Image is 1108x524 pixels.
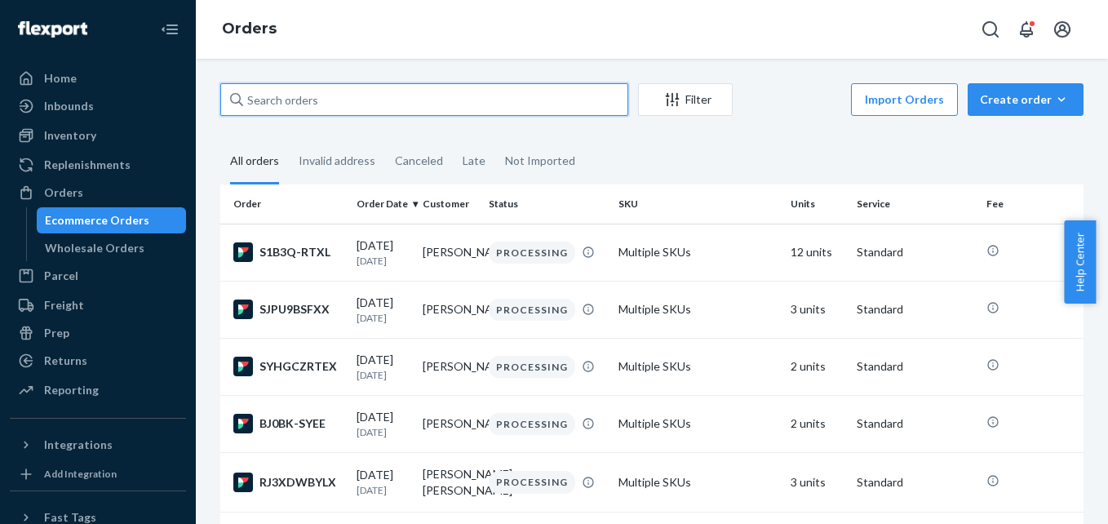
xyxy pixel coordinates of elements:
p: [DATE] [357,368,410,382]
a: Inbounds [10,93,186,119]
button: Close Navigation [153,13,186,46]
button: Integrations [10,432,186,458]
div: Home [44,70,77,87]
a: Reporting [10,377,186,403]
button: Open Search Box [974,13,1007,46]
button: Filter [638,83,733,116]
p: Standard [857,244,973,260]
td: 2 units [784,338,850,395]
div: Integrations [44,437,113,453]
th: SKU [612,184,785,224]
a: Add Integration [10,464,186,484]
th: Service [850,184,980,224]
div: Canceled [395,140,443,182]
ol: breadcrumbs [209,6,290,53]
input: Search orders [220,83,628,116]
td: 12 units [784,224,850,281]
div: Orders [44,184,83,201]
p: [DATE] [357,254,410,268]
div: SJPU9BSFXX [233,300,343,319]
td: [PERSON_NAME] [PERSON_NAME] [416,453,482,513]
td: Multiple SKUs [612,338,785,395]
td: Multiple SKUs [612,281,785,338]
td: 2 units [784,395,850,452]
a: Home [10,65,186,91]
button: Create order [968,83,1084,116]
div: Wholesale Orders [45,240,144,256]
div: Parcel [44,268,78,284]
div: PROCESSING [489,356,575,378]
a: Orders [10,180,186,206]
div: [DATE] [357,409,410,439]
td: 3 units [784,281,850,338]
div: Ecommerce Orders [45,212,149,229]
div: RJ3XDWBYLX [233,473,343,492]
td: Multiple SKUs [612,224,785,281]
div: Customer [423,197,476,211]
td: 3 units [784,453,850,513]
td: Multiple SKUs [612,453,785,513]
div: PROCESSING [489,299,575,321]
p: Standard [857,474,973,491]
div: Replenishments [44,157,131,173]
p: [DATE] [357,425,410,439]
td: [PERSON_NAME] [416,281,482,338]
th: Units [784,184,850,224]
div: Inbounds [44,98,94,114]
div: Prep [44,325,69,341]
div: Invalid address [299,140,375,182]
div: Late [463,140,485,182]
p: Standard [857,358,973,375]
p: Standard [857,301,973,318]
a: Ecommerce Orders [37,207,187,233]
a: Orders [222,20,277,38]
div: [DATE] [357,238,410,268]
td: [PERSON_NAME] [416,224,482,281]
div: Add Integration [44,467,117,481]
div: Returns [44,353,87,369]
div: Filter [639,91,732,108]
a: Freight [10,292,186,318]
a: Replenishments [10,152,186,178]
div: Freight [44,297,84,313]
div: PROCESSING [489,471,575,493]
div: Create order [980,91,1071,108]
div: Not Imported [505,140,575,182]
div: Reporting [44,382,99,398]
div: BJ0BK-SYEE [233,414,343,433]
th: Order Date [350,184,416,224]
span: Support [33,11,91,26]
img: Flexport logo [18,21,87,38]
p: [DATE] [357,483,410,497]
th: Order [220,184,350,224]
button: Import Orders [851,83,958,116]
a: Returns [10,348,186,374]
th: Status [482,184,612,224]
p: [DATE] [357,311,410,325]
a: Parcel [10,263,186,289]
div: All orders [230,140,279,184]
td: [PERSON_NAME] [416,395,482,452]
div: [DATE] [357,352,410,382]
button: Help Center [1064,220,1096,304]
div: SYHGCZRTEX [233,357,343,376]
td: Multiple SKUs [612,395,785,452]
div: PROCESSING [489,242,575,264]
div: PROCESSING [489,413,575,435]
div: S1B3Q-RTXL [233,242,343,262]
a: Inventory [10,122,186,149]
td: [PERSON_NAME] [416,338,482,395]
div: [DATE] [357,295,410,325]
a: Prep [10,320,186,346]
th: Fee [980,184,1084,224]
p: Standard [857,415,973,432]
button: Open account menu [1046,13,1079,46]
a: Wholesale Orders [37,235,187,261]
div: [DATE] [357,467,410,497]
div: Inventory [44,127,96,144]
button: Open notifications [1010,13,1043,46]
